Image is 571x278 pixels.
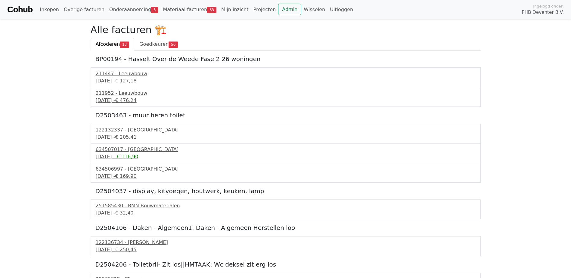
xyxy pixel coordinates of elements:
[37,4,61,16] a: Inkopen
[95,112,476,119] h5: D2503463 - muur heren toilet
[107,4,161,16] a: Onderaanneming3
[115,134,136,140] span: € 205,41
[522,9,564,16] span: PHB Deventer B.V.
[96,126,476,141] a: 122132337 - [GEOGRAPHIC_DATA][DATE] -€ 205,41
[61,4,107,16] a: Overige facturen
[95,55,476,63] h5: BP00194 - Hasselt Over de Weede Fase 2 26 woningen
[96,202,476,209] div: 251585430 - BMN Bouwmaterialen
[151,7,158,13] span: 3
[96,70,476,85] a: 211447 - Leeuwbouw[DATE] -€ 127,18
[96,90,476,97] div: 211952 - Leeuwbouw
[134,38,183,51] a: Goedkeuren50
[301,4,327,16] a: Wisselen
[115,173,136,179] span: € 169,90
[95,261,476,268] h5: D2504206 - Toiletbril- Zit los||HMTAAK: Wc deksel zit erg los
[96,41,120,47] span: Afcoderen
[115,247,136,252] span: € 250,45
[91,24,481,36] h2: Alle facturen 🏗️
[251,4,278,16] a: Projecten
[160,4,219,16] a: Materiaal facturen63
[115,154,138,159] span: -€ 116,90
[139,41,169,47] span: Goedkeuren
[95,187,476,195] h5: D2504037 - display, kitvoegen, houtwerk, keuken, lamp
[115,210,133,216] span: € 32,40
[207,7,216,13] span: 63
[96,146,476,153] div: 634507017 - [GEOGRAPHIC_DATA]
[115,78,136,84] span: € 127,18
[120,42,129,48] span: 13
[96,70,476,77] div: 211447 - Leeuwbouw
[96,165,476,180] a: 634506997 - [GEOGRAPHIC_DATA][DATE] -€ 169,90
[7,2,33,17] a: Cohub
[96,239,476,246] div: 122136734 - [PERSON_NAME]
[533,3,564,9] span: Ingelogd onder:
[96,77,476,85] div: [DATE] -
[96,153,476,160] div: [DATE] -
[91,38,135,51] a: Afcoderen13
[96,239,476,253] a: 122136734 - [PERSON_NAME][DATE] -€ 250,45
[96,134,476,141] div: [DATE] -
[96,246,476,253] div: [DATE] -
[169,42,178,48] span: 50
[327,4,355,16] a: Uitloggen
[96,90,476,104] a: 211952 - Leeuwbouw[DATE] -€ 476,24
[278,4,301,15] a: Admin
[95,224,476,231] h5: D2504106 - Daken - Algemeen1. Daken - Algemeen Herstellen loo
[96,202,476,217] a: 251585430 - BMN Bouwmaterialen[DATE] -€ 32,40
[115,97,136,103] span: € 476,24
[96,209,476,217] div: [DATE] -
[96,173,476,180] div: [DATE] -
[96,165,476,173] div: 634506997 - [GEOGRAPHIC_DATA]
[219,4,251,16] a: Mijn inzicht
[96,126,476,134] div: 122132337 - [GEOGRAPHIC_DATA]
[96,146,476,160] a: 634507017 - [GEOGRAPHIC_DATA][DATE] --€ 116,90
[96,97,476,104] div: [DATE] -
